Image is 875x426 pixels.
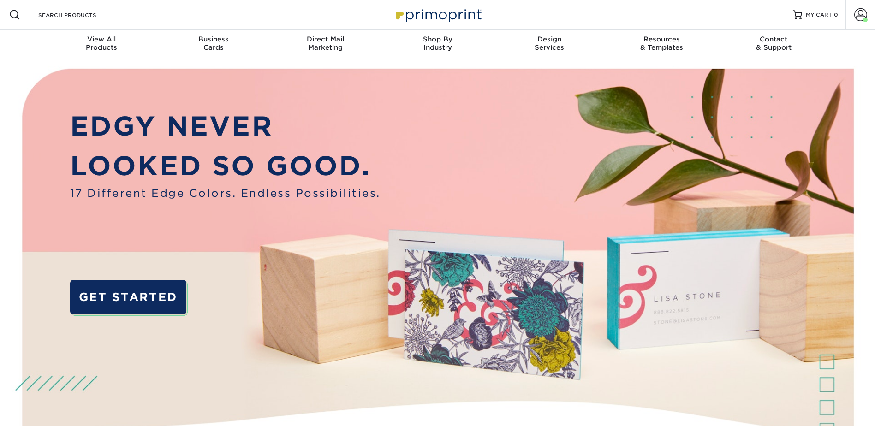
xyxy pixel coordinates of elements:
[494,35,606,52] div: Services
[381,35,494,52] div: Industry
[718,35,830,52] div: & Support
[46,35,158,43] span: View All
[381,30,494,59] a: Shop ByIndustry
[70,185,381,201] span: 17 Different Edge Colors. Endless Possibilities.
[37,9,127,20] input: SEARCH PRODUCTS.....
[157,30,269,59] a: BusinessCards
[834,12,838,18] span: 0
[606,30,718,59] a: Resources& Templates
[381,35,494,43] span: Shop By
[46,30,158,59] a: View AllProducts
[392,5,484,24] img: Primoprint
[606,35,718,52] div: & Templates
[718,35,830,43] span: Contact
[269,35,381,52] div: Marketing
[70,106,381,146] p: EDGY NEVER
[46,35,158,52] div: Products
[718,30,830,59] a: Contact& Support
[157,35,269,43] span: Business
[269,30,381,59] a: Direct MailMarketing
[70,280,186,314] a: GET STARTED
[70,146,381,185] p: LOOKED SO GOOD.
[494,30,606,59] a: DesignServices
[269,35,381,43] span: Direct Mail
[606,35,718,43] span: Resources
[494,35,606,43] span: Design
[157,35,269,52] div: Cards
[806,11,832,19] span: MY CART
